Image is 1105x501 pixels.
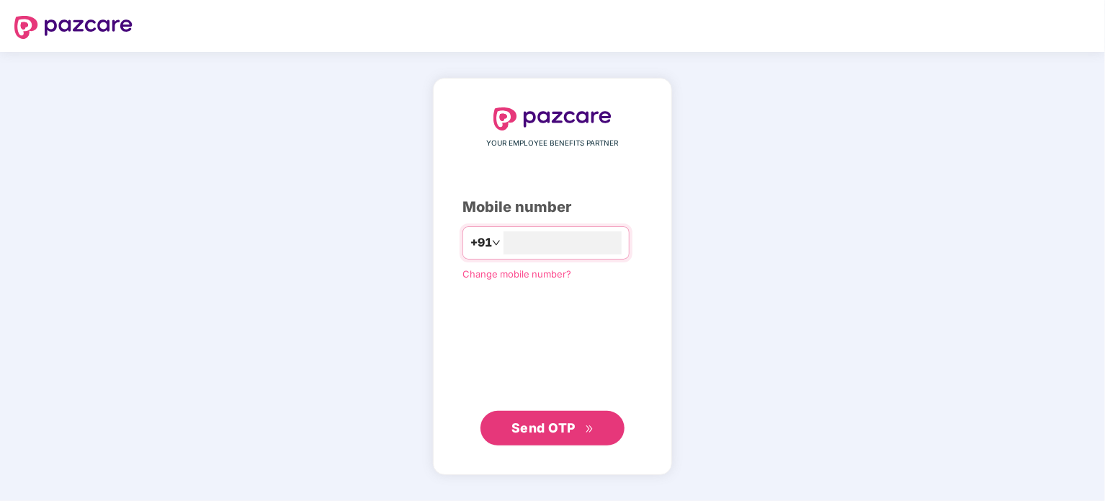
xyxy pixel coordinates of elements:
[480,411,625,445] button: Send OTPdouble-right
[511,420,576,435] span: Send OTP
[462,196,643,218] div: Mobile number
[14,16,133,39] img: logo
[470,234,492,252] span: +91
[493,107,612,130] img: logo
[492,239,501,247] span: down
[462,268,571,280] a: Change mobile number?
[585,425,594,434] span: double-right
[487,138,619,149] span: YOUR EMPLOYEE BENEFITS PARTNER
